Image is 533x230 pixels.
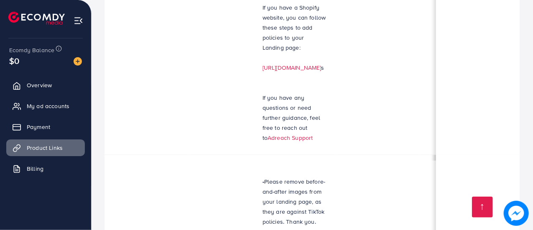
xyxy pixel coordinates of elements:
[263,3,326,53] p: If you have a Shopify website, you can follow these steps to add policies to your Landing page:
[504,201,529,226] img: image
[6,119,85,135] a: Payment
[6,98,85,114] a: My ad accounts
[27,102,69,110] span: My ad accounts
[9,46,54,54] span: Ecomdy Balance
[6,160,85,177] a: Billing
[8,12,65,25] img: logo
[27,144,63,152] span: Product Links
[6,77,85,94] a: Overview
[9,55,19,67] span: $0
[263,63,321,72] a: [URL][DOMAIN_NAME]
[27,81,52,89] span: Overview
[74,16,83,25] img: menu
[27,123,50,131] span: Payment
[268,134,313,142] a: Adreach Support
[263,177,326,227] p: Please remove before-and-after images from your landing page, as they are against TikTok policies...
[27,164,43,173] span: Billing
[263,93,326,143] p: If you have any questions or need further guidance, feel free to reach out to
[74,57,82,66] img: image
[263,177,264,186] strong: -
[263,63,326,73] p: s
[6,139,85,156] a: Product Links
